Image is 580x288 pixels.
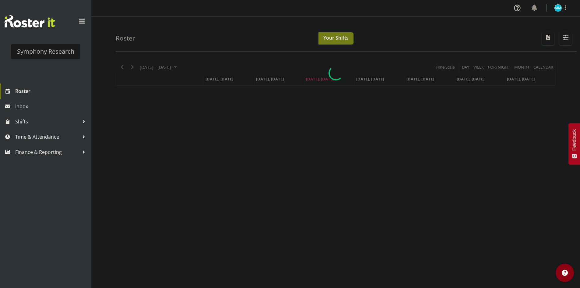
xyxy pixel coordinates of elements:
img: Rosterit website logo [5,15,55,27]
span: Shifts [15,117,79,126]
span: Roster [15,87,88,96]
span: Feedback [571,129,577,151]
img: murphy-mulholland11450.jpg [554,4,562,12]
div: Symphony Research [17,47,74,56]
h4: Roster [116,35,135,42]
button: Feedback - Show survey [568,123,580,165]
button: Filter Shifts [559,32,572,45]
span: Your Shifts [323,34,349,41]
span: Time & Attendance [15,132,79,141]
button: Download a PDF of the roster according to the set date range. [542,32,554,45]
img: help-xxl-2.png [562,270,568,276]
button: Your Shifts [318,32,353,44]
span: Inbox [15,102,88,111]
span: Finance & Reporting [15,148,79,157]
